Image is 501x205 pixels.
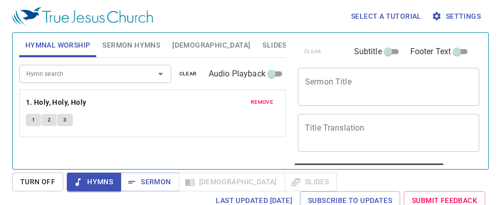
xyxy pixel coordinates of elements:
[67,173,121,191] button: Hymns
[75,176,113,188] span: Hymns
[262,39,286,52] span: Slides
[172,39,250,52] span: [DEMOGRAPHIC_DATA]
[245,96,279,108] button: remove
[179,69,197,78] span: clear
[63,115,66,125] span: 3
[12,173,63,191] button: Turn Off
[26,96,87,109] b: 1. Holy, Holy, Holy
[251,98,273,107] span: remove
[25,39,91,52] span: Hymnal Worship
[434,10,481,23] span: Settings
[32,115,35,125] span: 1
[57,114,72,126] button: 3
[351,10,421,23] span: Select a tutorial
[121,173,179,191] button: Sermon
[42,114,57,126] button: 2
[209,68,265,80] span: Audio Playback
[20,176,55,188] span: Turn Off
[48,115,51,125] span: 2
[12,7,153,25] img: True Jesus Church
[347,7,426,26] button: Select a tutorial
[430,7,485,26] button: Settings
[354,46,382,58] span: Subtitle
[410,46,451,58] span: Footer Text
[26,114,41,126] button: 1
[102,39,160,52] span: Sermon Hymns
[26,96,88,109] button: 1. Holy, Holy, Holy
[129,176,171,188] span: Sermon
[153,67,168,81] button: Open
[173,68,203,80] button: clear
